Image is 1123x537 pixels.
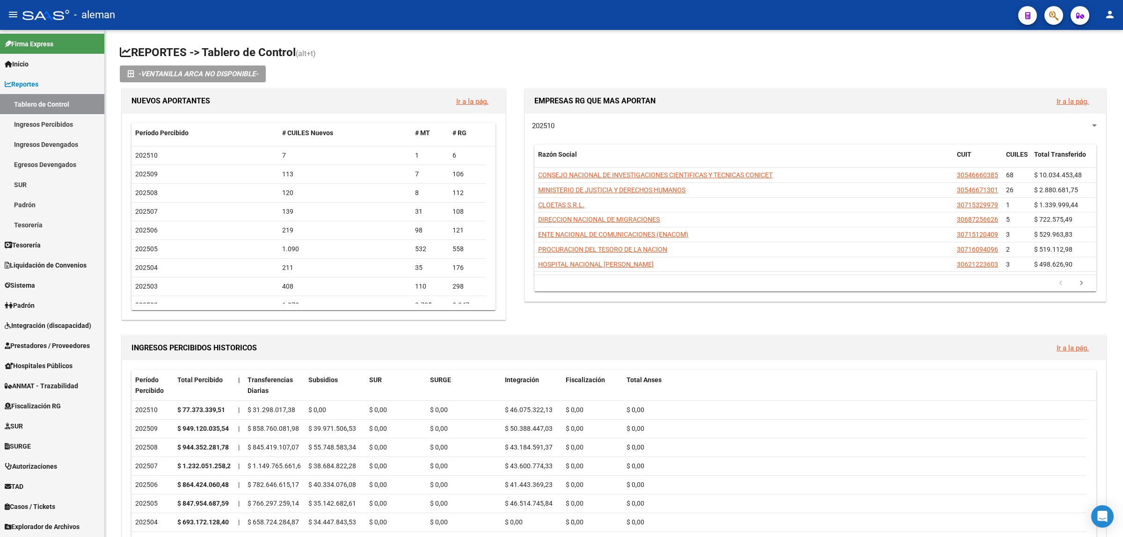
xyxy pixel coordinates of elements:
span: 202508 [135,189,158,196]
span: 202502 [135,301,158,309]
div: 6 [452,150,482,161]
span: $ 0,00 [566,443,583,451]
span: ANMAT - Trazabilidad [5,381,78,391]
i: -VENTANILLA ARCA NO DISPONIBLE- [138,65,258,82]
span: HOSPITAL NACIONAL [PERSON_NAME] [538,261,654,268]
span: $ 529.963,83 [1034,231,1072,238]
div: 108 [452,206,482,217]
span: $ 519.112,98 [1034,246,1072,253]
datatable-header-cell: Transferencias Diarias [244,370,305,401]
span: EMPRESAS RG QUE MAS APORTAN [534,96,656,105]
div: 202504 [135,517,170,528]
span: $ 0,00 [566,481,583,488]
span: 202507 [135,208,158,215]
div: 202508 [135,442,170,453]
div: 35 [415,262,445,273]
div: 1 [415,150,445,161]
span: - aleman [74,5,115,25]
div: 106 [452,169,482,180]
span: Total Transferido [1034,151,1086,158]
button: Ir a la pág. [1049,339,1096,356]
datatable-header-cell: Razón Social [534,145,953,175]
span: 202504 [135,264,158,271]
div: 408 [282,281,408,292]
div: 2.725 [415,300,445,311]
mat-icon: menu [7,9,19,20]
span: Subsidios [308,376,338,384]
datatable-header-cell: Integración [501,370,562,401]
div: 6.072 [282,300,408,311]
span: $ 0,00 [369,425,387,432]
span: SURGE [430,376,451,384]
div: 121 [452,225,482,236]
span: 30715120409 [957,231,998,238]
span: $ 0,00 [627,425,644,432]
span: 26 [1006,186,1014,194]
strong: $ 944.352.281,78 [177,443,229,451]
datatable-header-cell: SURGE [426,370,501,401]
span: $ 1.149.765.661,68 [248,462,305,470]
span: $ 0,00 [369,500,387,507]
div: 532 [415,244,445,254]
span: SURGE [5,441,31,451]
span: $ 0,00 [430,518,448,526]
datatable-header-cell: Total Transferido [1030,145,1096,175]
span: $ 31.298.017,38 [248,406,295,414]
span: 30687256626 [957,216,998,223]
span: | [238,376,240,384]
strong: $ 693.172.128,40 [177,518,229,526]
div: 202505 [135,498,170,509]
div: 202507 [135,461,170,472]
span: $ 43.184.591,37 [505,443,553,451]
span: Fiscalización RG [5,401,61,411]
span: $ 782.646.615,17 [248,481,299,488]
div: Open Intercom Messenger [1091,505,1114,528]
span: DIRECCION NACIONAL DE MIGRACIONES [538,216,660,223]
div: 211 [282,262,408,273]
span: | [238,500,240,507]
span: 1 [1006,201,1010,209]
span: 30715329979 [957,201,998,209]
div: 110 [415,281,445,292]
a: go to previous page [1052,278,1070,289]
span: $ 658.724.284,87 [248,518,299,526]
a: Ir a la pág. [1057,97,1089,106]
span: $ 845.419.107,07 [248,443,299,451]
span: | [238,425,240,432]
span: $ 35.142.682,61 [308,500,356,507]
span: Razón Social [538,151,577,158]
span: Integración [505,376,539,384]
span: 3 [1006,231,1010,238]
span: $ 0,00 [566,425,583,432]
span: | [238,406,240,414]
span: (alt+t) [296,49,316,58]
datatable-header-cell: SUR [365,370,426,401]
span: $ 0,00 [627,518,644,526]
span: | [238,481,240,488]
span: $ 38.684.822,28 [308,462,356,470]
span: Padrón [5,300,35,311]
datatable-header-cell: Total Percibido [174,370,234,401]
span: $ 0,00 [566,462,583,470]
span: $ 40.334.076,08 [308,481,356,488]
div: 31 [415,206,445,217]
span: $ 0,00 [369,462,387,470]
div: 202509 [135,423,170,434]
div: 112 [452,188,482,198]
span: $ 46.514.745,84 [505,500,553,507]
span: $ 0,00 [430,500,448,507]
span: Liquidación de Convenios [5,260,87,270]
div: 298 [452,281,482,292]
span: NUEVOS APORTANTES [131,96,210,105]
datatable-header-cell: Total Anses [623,370,1087,401]
span: Hospitales Públicos [5,361,73,371]
span: CONSEJO NACIONAL DE INVESTIGACIONES CIENTIFICAS Y TECNICAS CONICET [538,171,773,179]
span: Inicio [5,59,29,69]
span: 68 [1006,171,1014,179]
strong: $ 77.373.339,51 [177,406,225,414]
datatable-header-cell: # RG [449,123,486,143]
span: $ 0,00 [430,481,448,488]
span: $ 39.971.506,53 [308,425,356,432]
button: -VENTANILLA ARCA NO DISPONIBLE- [120,65,266,82]
span: $ 43.600.774,33 [505,462,553,470]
